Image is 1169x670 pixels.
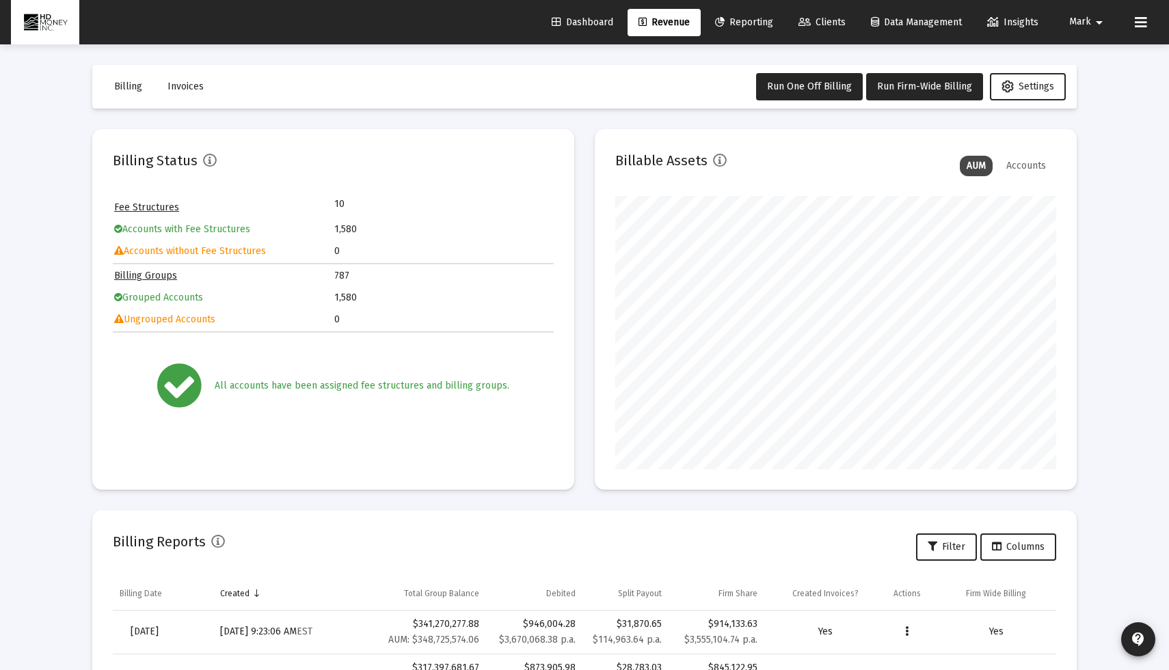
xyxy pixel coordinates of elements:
[103,73,153,100] button: Billing
[334,241,553,262] td: 0
[639,16,690,28] span: Revenue
[114,219,333,240] td: Accounts with Fee Structures
[297,626,312,637] small: EST
[589,617,662,647] div: $31,870.65
[1130,631,1146,647] mat-icon: contact_support
[866,73,983,100] button: Run Firm-Wide Billing
[486,577,582,610] td: Column Debited
[887,577,937,610] td: Column Actions
[1091,9,1107,36] mat-icon: arrow_drop_down
[871,16,962,28] span: Data Management
[593,634,662,645] small: $114,963.64 p.a.
[860,9,973,36] a: Data Management
[131,626,159,637] span: [DATE]
[167,81,204,92] span: Invoices
[1069,16,1091,28] span: Mark
[220,625,356,639] div: [DATE] 9:23:06 AM
[893,588,921,599] div: Actions
[718,588,757,599] div: Firm Share
[21,9,69,36] img: Dashboard
[113,577,213,610] td: Column Billing Date
[120,588,162,599] div: Billing Date
[618,588,662,599] div: Split Payout
[213,577,363,610] td: Column Created
[371,617,479,647] div: $341,270,277.88
[767,81,852,92] span: Run One Off Billing
[628,9,701,36] a: Revenue
[334,266,553,286] td: 787
[157,73,215,100] button: Invoices
[675,617,757,631] div: $914,133.63
[114,201,179,213] a: Fee Structures
[992,541,1045,553] span: Columns
[114,81,142,92] span: Billing
[546,588,576,599] div: Debited
[877,81,972,92] span: Run Firm-Wide Billing
[966,588,1026,599] div: Firm Wide Billing
[756,73,863,100] button: Run One Off Billing
[114,288,333,308] td: Grouped Accounts
[792,588,859,599] div: Created Invoices?
[114,270,177,281] a: Billing Groups
[552,16,613,28] span: Dashboard
[499,634,576,645] small: $3,670,068.38 p.a.
[114,241,333,262] td: Accounts without Fee Structures
[788,9,857,36] a: Clients
[960,156,993,176] div: AUM
[764,577,887,610] td: Column Created Invoices?
[215,379,509,393] div: All accounts have been assigned fee structures and billing groups.
[715,16,773,28] span: Reporting
[493,617,576,631] div: $946,004.28
[615,150,708,171] h2: Billable Assets
[669,577,764,610] td: Column Firm Share
[120,618,170,645] a: [DATE]
[980,533,1056,561] button: Columns
[582,577,669,610] td: Column Split Payout
[334,219,553,240] td: 1,580
[1002,81,1054,92] span: Settings
[916,533,977,561] button: Filter
[928,541,965,553] span: Filter
[113,531,206,553] h2: Billing Reports
[987,16,1038,28] span: Insights
[364,577,486,610] td: Column Total Group Balance
[990,73,1066,100] button: Settings
[541,9,624,36] a: Dashboard
[1053,8,1124,36] button: Mark
[937,577,1056,610] td: Column Firm Wide Billing
[976,9,1049,36] a: Insights
[771,625,880,639] div: Yes
[334,309,553,330] td: 0
[999,156,1053,176] div: Accounts
[798,16,846,28] span: Clients
[114,309,333,330] td: Ungrouped Accounts
[943,625,1049,639] div: Yes
[334,197,444,211] td: 10
[113,150,198,171] h2: Billing Status
[334,288,553,308] td: 1,580
[388,634,479,645] small: AUM: $348,725,574.06
[684,634,757,645] small: $3,555,104.74 p.a.
[220,588,250,599] div: Created
[404,588,479,599] div: Total Group Balance
[704,9,784,36] a: Reporting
